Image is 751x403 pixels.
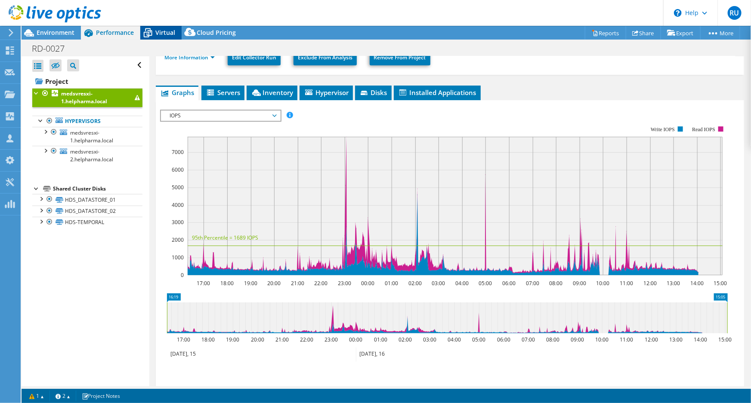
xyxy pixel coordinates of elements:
[294,50,357,65] a: Exclude From Analysis
[455,280,469,287] text: 04:00
[651,126,675,132] text: Write IOPS
[370,50,430,65] a: Remove From Project
[596,280,609,287] text: 10:00
[160,88,194,97] span: Graphs
[643,280,657,287] text: 12:00
[267,280,281,287] text: 20:00
[620,280,633,287] text: 11:00
[472,336,485,343] text: 05:00
[620,336,633,343] text: 11:00
[28,44,78,53] h1: RD-0027
[32,206,142,217] a: HDS_DATASTORE_02
[423,336,436,343] text: 03:00
[291,280,304,287] text: 21:00
[197,280,210,287] text: 17:00
[674,9,682,17] svg: \n
[398,88,476,97] span: Installed Applications
[300,336,313,343] text: 22:00
[32,88,142,107] a: medsvresxi-1.helpharma.local
[201,336,215,343] text: 18:00
[155,28,175,37] span: Virtual
[595,336,609,343] text: 10:00
[172,236,184,243] text: 2000
[96,28,134,37] span: Performance
[32,146,142,165] a: medsvresxi-2.helpharma.local
[349,336,362,343] text: 00:00
[32,74,142,88] a: Project
[690,280,704,287] text: 14:00
[549,280,562,287] text: 08:00
[692,126,715,132] text: Read IOPS
[206,88,240,97] span: Servers
[585,26,626,40] a: Reports
[177,336,190,343] text: 17:00
[172,184,184,191] text: 5000
[192,234,258,241] text: 95th Percentile = 1689 IOPS
[172,254,184,261] text: 1000
[172,148,184,156] text: 7000
[172,201,184,209] text: 4000
[526,280,539,287] text: 07:00
[251,88,293,97] span: Inventory
[502,280,516,287] text: 06:00
[661,26,701,40] a: Export
[164,54,215,61] a: More Information
[546,336,559,343] text: 08:00
[61,90,107,105] b: medsvresxi-1.helpharma.local
[669,336,683,343] text: 13:00
[314,280,328,287] text: 22:00
[70,129,113,144] span: medsvresxi-1.helpharma.local
[244,280,257,287] text: 19:00
[70,148,113,163] span: medsvresxi-2.helpharma.local
[408,280,422,287] text: 02:00
[571,336,584,343] text: 09:00
[385,280,398,287] text: 01:00
[181,271,184,279] text: 0
[32,194,142,205] a: HDS_DATASTORE_01
[714,280,727,287] text: 15:00
[228,50,281,65] a: Edit Collector Run
[325,336,338,343] text: 23:00
[172,166,184,173] text: 6000
[728,6,742,20] span: RU
[37,28,74,37] span: Environment
[432,280,445,287] text: 03:00
[251,336,264,343] text: 20:00
[76,391,126,401] a: Project Notes
[32,116,142,127] a: Hypervisors
[479,280,492,287] text: 05:00
[700,26,740,40] a: More
[626,26,661,40] a: Share
[304,88,349,97] span: Hypervisor
[667,280,680,287] text: 13:00
[361,280,374,287] text: 00:00
[226,336,239,343] text: 19:00
[718,336,732,343] text: 15:00
[645,336,658,343] text: 12:00
[573,280,586,287] text: 09:00
[338,280,351,287] text: 23:00
[220,280,234,287] text: 18:00
[32,217,142,228] a: HDS-TEMPORAL
[23,391,50,401] a: 1
[197,28,236,37] span: Cloud Pricing
[172,218,184,226] text: 3000
[399,336,412,343] text: 02:00
[275,336,289,343] text: 21:00
[165,111,276,121] span: IOPS
[497,336,510,343] text: 06:00
[53,184,142,194] div: Shared Cluster Disks
[694,336,707,343] text: 14:00
[359,88,387,97] span: Disks
[448,336,461,343] text: 04:00
[522,336,535,343] text: 07:00
[374,336,387,343] text: 01:00
[49,391,76,401] a: 2
[32,127,142,146] a: medsvresxi-1.helpharma.local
